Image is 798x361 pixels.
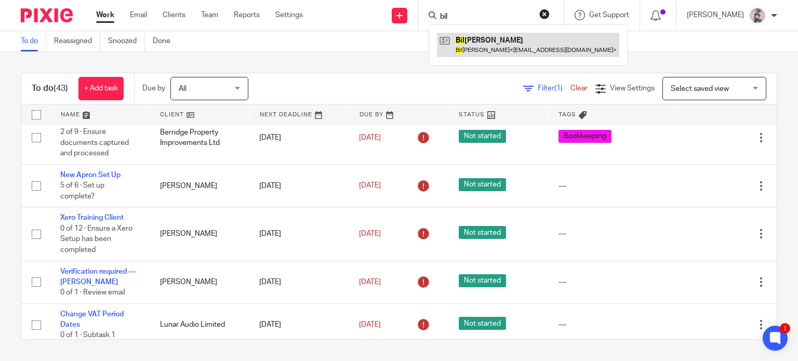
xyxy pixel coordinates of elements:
[179,85,187,92] span: All
[60,268,136,286] a: Verification required — [PERSON_NAME]
[249,207,349,261] td: [DATE]
[558,277,667,287] div: ---
[54,84,68,92] span: (43)
[780,323,790,333] div: 1
[234,10,260,20] a: Reports
[163,10,185,20] a: Clients
[558,112,576,117] span: Tags
[459,317,506,330] span: Not started
[275,10,303,20] a: Settings
[558,130,611,143] span: Bookkeeping
[54,31,100,51] a: Reassigned
[558,319,667,330] div: ---
[150,165,249,207] td: [PERSON_NAME]
[60,225,132,253] span: 0 of 12 · Ensure a Xero Setup has been completed
[60,289,125,296] span: 0 of 1 · Review email
[130,10,147,20] a: Email
[21,31,46,51] a: To do
[60,214,124,221] a: Xero Training Client
[249,303,349,346] td: [DATE]
[539,9,550,19] button: Clear
[554,85,563,92] span: (1)
[687,10,744,20] p: [PERSON_NAME]
[32,83,68,94] h1: To do
[60,129,129,157] span: 2 of 9 · Ensure documents captured and processed
[60,332,115,339] span: 0 of 1 · Subtask 1
[60,311,124,328] a: Change VAT Period Dates
[459,178,506,191] span: Not started
[142,83,165,93] p: Due by
[60,182,104,200] span: 5 of 6 · Set up complete?
[538,85,570,92] span: Filter
[201,10,218,20] a: Team
[558,181,667,191] div: ---
[459,274,506,287] span: Not started
[610,85,655,92] span: View Settings
[150,207,249,261] td: [PERSON_NAME]
[671,85,729,92] span: Select saved view
[359,230,381,237] span: [DATE]
[150,303,249,346] td: Lunar Audio Limited
[359,134,381,141] span: [DATE]
[150,111,249,164] td: Berridge Property Improvements Ltd
[439,12,533,22] input: Search
[359,182,381,190] span: [DATE]
[359,278,381,286] span: [DATE]
[249,111,349,164] td: [DATE]
[359,321,381,328] span: [DATE]
[459,226,506,239] span: Not started
[558,229,667,239] div: ---
[249,261,349,303] td: [DATE]
[108,31,145,51] a: Snoozed
[459,130,506,143] span: Not started
[96,10,114,20] a: Work
[60,171,121,179] a: New Apron Set Up
[570,85,588,92] a: Clear
[150,261,249,303] td: [PERSON_NAME]
[21,8,73,22] img: Pixie
[249,165,349,207] td: [DATE]
[749,7,766,24] img: DBTieDye.jpg
[153,31,178,51] a: Done
[589,11,629,19] span: Get Support
[78,77,124,100] a: + Add task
